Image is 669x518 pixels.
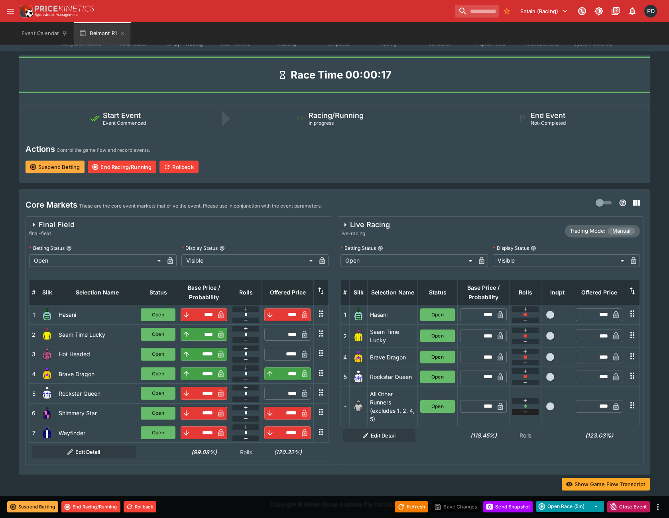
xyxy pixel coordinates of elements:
[41,407,53,420] img: runner 6
[29,254,164,267] div: Open
[368,387,418,426] td: All Other Runners (excludes 1, 2, 4, 5)
[32,445,136,458] button: Edit Detail
[531,245,536,251] button: Display Status
[340,254,475,267] div: Open
[141,426,175,439] button: Open
[30,364,38,383] td: 4
[644,5,657,18] div: Paul Dicioccio
[420,308,455,321] button: Open
[141,328,175,341] button: Open
[141,367,175,380] button: Open
[341,280,350,305] th: #
[343,429,415,442] button: Edit Detail
[536,501,588,512] button: Open Race (5m)
[395,501,428,512] button: Refresh
[26,144,55,154] h4: Actions
[352,308,365,321] img: runner 1
[29,220,75,230] div: Final Field
[141,387,175,400] button: Open
[181,245,218,251] p: Display Status
[56,384,138,403] td: Rockstar Queen
[56,325,138,344] td: Saam Time Lucky
[41,348,53,361] img: runner 3
[352,400,365,413] img: blank-silk.png
[41,308,53,321] img: runner 1
[562,478,650,491] button: Show Game Flow Transcript
[378,245,383,251] button: Betting Status
[368,347,418,367] td: Brave Dragon
[309,120,334,126] span: In progress
[56,344,138,364] td: Hot Headed
[493,254,628,267] div: Visible
[41,426,53,439] img: runner 7
[576,431,623,440] h6: (123.03%)
[56,423,138,443] td: Wayfinder
[30,403,38,423] td: 6
[38,280,56,305] th: Silk
[512,431,539,440] p: Rolls
[74,22,130,45] button: Belmont R1
[178,280,230,305] th: Base Price / Probability
[7,501,58,512] button: Suspend Betting
[66,245,72,251] button: Betting Status
[368,305,418,324] td: Hasani
[341,367,350,387] td: 5
[420,330,455,342] button: Open
[531,111,565,120] h5: End Event
[57,146,150,154] p: Control the game flow and record events.
[483,501,533,512] button: Send Snapshot
[35,13,78,17] img: Sportsbook Management
[500,5,513,18] button: No Bookmarks
[420,371,455,383] button: Open
[608,4,623,18] button: Documentation
[570,227,606,235] p: Trading Mode:
[352,371,365,383] img: runner 5
[607,501,650,512] button: Close Event
[264,448,311,456] h6: (120.32%)
[510,280,541,305] th: Rolls
[592,4,606,18] button: Toggle light/dark mode
[350,280,368,305] th: Silk
[420,351,455,363] button: Open
[30,280,38,305] th: #
[420,400,455,413] button: Open
[30,325,38,344] td: 2
[352,330,365,342] img: runner 2
[35,6,94,12] img: PriceKinetics
[262,280,314,305] th: Offered Price
[418,280,458,305] th: Status
[3,4,18,18] button: open drawer
[653,502,663,512] button: more
[159,161,198,173] button: Rollback
[493,245,529,251] p: Display Status
[141,407,175,420] button: Open
[368,367,418,387] td: Rockstar Queen
[340,230,390,237] span: live-racing
[56,280,138,305] th: Selection Name
[460,431,507,440] h6: (118.45%)
[341,347,350,367] td: 4
[29,230,75,237] span: final-field
[291,68,392,82] h1: Race Time 00:00:17
[455,5,499,18] input: search
[30,423,38,443] td: 7
[29,245,65,251] p: Betting Status
[41,367,53,380] img: runner 4
[341,305,350,324] td: 1
[30,305,38,324] td: 1
[17,22,73,45] button: Event Calendar
[340,220,390,230] div: Live Racing
[341,387,350,426] td: -
[56,364,138,383] td: Brave Dragon
[340,245,376,251] p: Betting Status
[575,4,589,18] button: Connected to PK
[588,501,604,512] button: select merge strategy
[30,344,38,364] td: 3
[181,448,228,456] h6: (99.08%)
[573,280,625,305] th: Offered Price
[30,384,38,403] td: 5
[88,161,156,173] button: End Racing/Running
[41,387,53,400] img: runner 5
[26,200,77,210] h4: Core Markets
[181,254,316,267] div: Visible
